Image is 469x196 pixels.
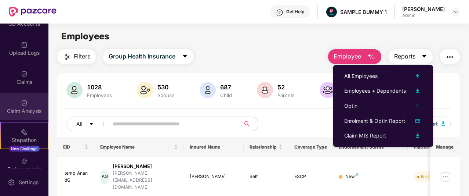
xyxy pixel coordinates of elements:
div: Admin [402,13,445,18]
img: svg+xml;base64,PHN2ZyB4bWxucz0iaHR0cDovL3d3dy53My5vcmcvMjAwMC9zdmciIHdpZHRoPSIyNCIgaGVpZ2h0PSIyNC... [446,53,454,61]
div: Parents [276,92,296,98]
span: Group Health Insurance [109,52,175,61]
div: temp_AnandG [65,170,89,184]
span: Employee [334,52,361,61]
img: svg+xml;base64,PHN2ZyBpZD0iRHJvcGRvd24tMzJ4MzIiIHhtbG5zPSJodHRwOi8vd3d3LnczLm9yZy8yMDAwL3N2ZyIgd2... [453,9,459,15]
div: Enrolment & Optin Report [344,117,405,125]
span: caret-down [421,53,427,60]
img: svg+xml;base64,PHN2ZyB4bWxucz0iaHR0cDovL3d3dy53My5vcmcvMjAwMC9zdmciIHhtbG5zOnhsaW5rPSJodHRwOi8vd3... [200,82,216,98]
button: Group Health Insurancecaret-down [103,49,193,64]
img: svg+xml;base64,PHN2ZyBpZD0iSGVscC0zMngzMiIgeG1sbnM9Imh0dHA6Ly93d3cudzMub3JnLzIwMDAvc3ZnIiB3aWR0aD... [276,9,283,16]
img: svg+xml;base64,PHN2ZyB4bWxucz0iaHR0cDovL3d3dy53My5vcmcvMjAwMC9zdmciIHhtbG5zOnhsaW5rPSJodHRwOi8vd3... [257,82,273,98]
span: Employee Name [100,144,172,150]
div: SAMPLE DUMMY 1 [340,8,387,15]
span: EID [63,144,83,150]
img: svg+xml;base64,PHN2ZyBpZD0iQ2xhaW0iIHhtbG5zPSJodHRwOi8vd3d3LnczLm9yZy8yMDAwL3N2ZyIgd2lkdGg9IjIwIi... [21,70,28,78]
div: All Employees [344,72,378,80]
div: New [345,173,359,180]
th: Relationship [244,137,288,157]
img: New Pazcare Logo [9,7,57,17]
div: 1028 [86,83,113,91]
button: Filters [57,49,96,64]
span: Employees [61,31,109,42]
div: [PERSON_NAME][EMAIL_ADDRESS][DOMAIN_NAME] [113,170,178,191]
img: svg+xml;base64,PHN2ZyBpZD0iQ2xhaW0iIHhtbG5zPSJodHRwOi8vd3d3LnczLm9yZy8yMDAwL3N2ZyIgd2lkdGg9IjIwIi... [21,99,28,107]
div: 52 [276,83,296,91]
img: svg+xml;base64,PHN2ZyB4bWxucz0iaHR0cDovL3d3dy53My5vcmcvMjAwMC9zdmciIHhtbG5zOnhsaW5rPSJodHRwOi8vd3... [413,117,422,125]
th: Employee Name [94,137,184,157]
th: EID [57,137,95,157]
div: [PERSON_NAME] [113,163,178,170]
div: Stepathon [1,136,48,144]
div: Child [219,92,233,98]
div: New Challenge [9,146,40,152]
div: Spouse [156,92,176,98]
div: Employees [86,92,113,98]
img: svg+xml;base64,PHN2ZyB4bWxucz0iaHR0cDovL3d3dy53My5vcmcvMjAwMC9zdmciIHhtbG5zOnhsaW5rPSJodHRwOi8vd3... [441,121,445,126]
span: caret-down [89,121,94,127]
th: Insured Name [184,137,244,157]
img: svg+xml;base64,PHN2ZyB4bWxucz0iaHR0cDovL3d3dy53My5vcmcvMjAwMC9zdmciIHdpZHRoPSIyNCIgaGVpZ2h0PSIyNC... [63,53,72,61]
div: Employees + Dependents [344,87,406,95]
button: Reportscaret-down [389,49,433,64]
img: Pazcare_Alternative_logo-01-01.png [326,7,337,17]
img: svg+xml;base64,PHN2ZyBpZD0iU2V0dGluZy0yMHgyMCIgeG1sbnM9Imh0dHA6Ly93d3cudzMub3JnLzIwMDAvc3ZnIiB3aW... [8,179,15,186]
div: Self [250,173,283,180]
div: [PERSON_NAME] [190,173,238,180]
span: Relationship [250,144,277,150]
img: svg+xml;base64,PHN2ZyB4bWxucz0iaHR0cDovL3d3dy53My5vcmcvMjAwMC9zdmciIHhtbG5zOnhsaW5rPSJodHRwOi8vd3... [137,82,153,98]
img: svg+xml;base64,PHN2ZyBpZD0iRW5kb3JzZW1lbnRzIiB4bWxucz0iaHR0cDovL3d3dy53My5vcmcvMjAwMC9zdmciIHdpZH... [21,157,28,165]
div: 687 [219,83,233,91]
img: svg+xml;base64,PHN2ZyB4bWxucz0iaHR0cDovL3d3dy53My5vcmcvMjAwMC9zdmciIHhtbG5zOnhsaW5rPSJodHRwOi8vd3... [413,72,422,81]
img: svg+xml;base64,PHN2ZyB4bWxucz0iaHR0cDovL3d3dy53My5vcmcvMjAwMC9zdmciIHhtbG5zOnhsaW5rPSJodHRwOi8vd3... [413,86,422,95]
img: manageButton [440,171,451,183]
img: svg+xml;base64,PHN2ZyB4bWxucz0iaHR0cDovL3d3dy53My5vcmcvMjAwMC9zdmciIHdpZHRoPSI4IiBoZWlnaHQ9IjgiIH... [356,173,359,176]
span: Reports [394,52,415,61]
span: right [415,104,419,107]
th: Coverage Type [288,137,333,157]
th: Manage [430,137,460,157]
img: svg+xml;base64,PHN2ZyB4bWxucz0iaHR0cDovL3d3dy53My5vcmcvMjAwMC9zdmciIHdpZHRoPSIyMSIgaGVpZ2h0PSIyMC... [21,128,28,136]
div: Claim MIS Report [344,132,386,140]
img: svg+xml;base64,PHN2ZyB4bWxucz0iaHR0cDovL3d3dy53My5vcmcvMjAwMC9zdmciIHhtbG5zOnhsaW5rPSJodHRwOi8vd3... [66,82,83,98]
img: svg+xml;base64,PHN2ZyB4bWxucz0iaHR0cDovL3d3dy53My5vcmcvMjAwMC9zdmciIHhtbG5zOnhsaW5rPSJodHRwOi8vd3... [367,53,376,61]
img: svg+xml;base64,PHN2ZyB4bWxucz0iaHR0cDovL3d3dy53My5vcmcvMjAwMC9zdmciIHhtbG5zOnhsaW5rPSJodHRwOi8vd3... [413,131,422,140]
button: search [240,117,258,131]
span: caret-down [182,53,188,60]
span: Optin [344,103,357,109]
div: [PERSON_NAME] [402,6,445,13]
div: AG [100,170,109,184]
span: All [76,120,82,128]
button: Allcaret-down [66,117,111,131]
button: Employee [328,49,381,64]
span: Filters [74,52,90,61]
div: Not Verified [421,173,448,180]
img: svg+xml;base64,PHN2ZyBpZD0iVXBsb2FkX0xvZ3MiIGRhdGEtbmFtZT0iVXBsb2FkIExvZ3MiIHhtbG5zPSJodHRwOi8vd3... [21,41,28,49]
div: ESCP [294,173,327,180]
div: Get Help [286,9,304,15]
div: Settings [17,179,41,186]
img: svg+xml;base64,PHN2ZyB4bWxucz0iaHR0cDovL3d3dy53My5vcmcvMjAwMC9zdmciIHhtbG5zOnhsaW5rPSJodHRwOi8vd3... [320,82,336,98]
div: 530 [156,83,176,91]
span: search [240,121,254,127]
